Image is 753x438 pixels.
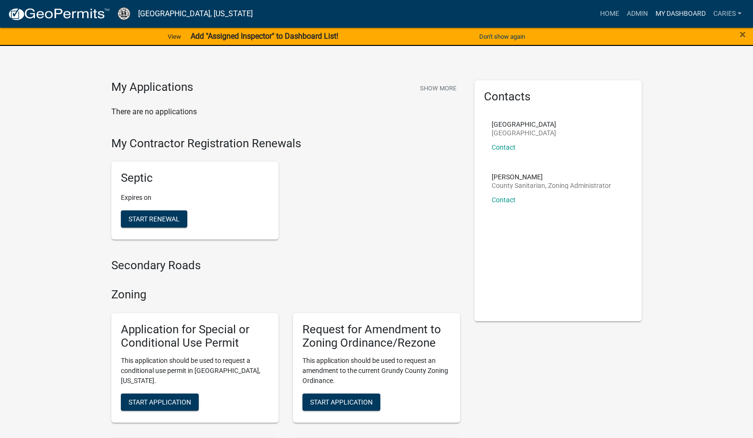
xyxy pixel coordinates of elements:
p: This application should be used to request a conditional use permit in [GEOGRAPHIC_DATA], [US_STA... [121,356,269,386]
button: Close [740,29,746,40]
a: Home [596,5,623,23]
a: View [164,29,185,44]
p: County Sanitarian, Zoning Administrator [492,182,611,189]
h5: Septic [121,171,269,185]
p: This application should be used to request an amendment to the current Grundy County Zoning Ordin... [302,356,451,386]
img: Grundy County, Iowa [118,7,130,20]
a: Admin [623,5,652,23]
p: [PERSON_NAME] [492,174,611,180]
a: CarieS [710,5,745,23]
span: Start Renewal [129,215,180,223]
p: Expires on [121,193,269,203]
h4: Zoning [111,288,460,302]
a: [GEOGRAPHIC_DATA], [US_STATE] [138,6,253,22]
h5: Request for Amendment to Zoning Ordinance/Rezone [302,323,451,350]
h5: Contacts [484,90,632,104]
h5: Application for Special or Conditional Use Permit [121,323,269,350]
button: Show More [416,80,460,96]
button: Don't show again [475,29,529,44]
button: Start Renewal [121,210,187,228]
span: Start Application [129,398,191,406]
span: × [740,28,746,41]
p: [GEOGRAPHIC_DATA] [492,121,556,128]
a: Contact [492,196,516,204]
button: Start Application [302,394,380,411]
a: My Dashboard [652,5,710,23]
p: There are no applications [111,106,460,118]
span: Start Application [310,398,373,406]
button: Start Application [121,394,199,411]
wm-registration-list-section: My Contractor Registration Renewals [111,137,460,248]
p: [GEOGRAPHIC_DATA] [492,130,556,136]
h4: Secondary Roads [111,259,460,273]
a: Contact [492,143,516,151]
h4: My Applications [111,80,193,95]
strong: Add "Assigned Inspector" to Dashboard List! [191,32,338,41]
h4: My Contractor Registration Renewals [111,137,460,151]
